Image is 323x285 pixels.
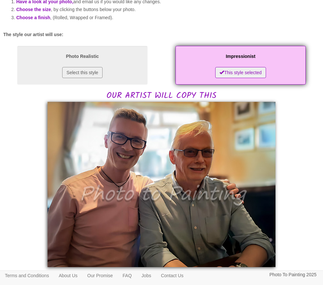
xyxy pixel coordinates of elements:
a: Contact Us [156,271,188,280]
p: Photo Realistic [24,52,141,61]
button: This style selected [215,67,266,78]
a: Our Promise [82,271,118,280]
a: About Us [54,271,82,280]
p: Impressionist [182,52,299,61]
li: , by clicking the buttons below your photo. [16,6,320,14]
p: Photo To Painting 2025 [269,271,316,279]
h2: OUR ARTIST WILL COPY THIS [3,44,320,100]
img: Rachel, please would you: [48,102,275,267]
li: , (Rolled, Wrapped or Framed). [16,14,320,22]
a: FAQ [118,271,137,280]
button: Select this style [62,67,102,78]
span: Choose the size [16,7,51,12]
a: Jobs [137,271,156,280]
label: The style our artist will use: [3,31,63,38]
span: Choose a finish [16,15,50,20]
